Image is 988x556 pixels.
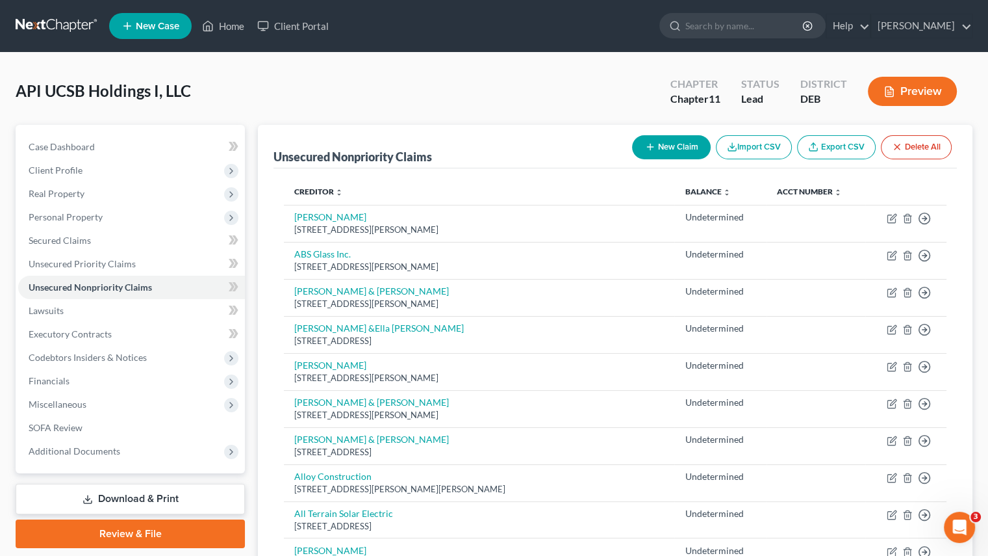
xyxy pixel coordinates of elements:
[716,135,792,159] button: Import CSV
[29,445,120,457] span: Additional Documents
[294,261,664,273] div: [STREET_ADDRESS][PERSON_NAME]
[294,224,664,236] div: [STREET_ADDRESS][PERSON_NAME]
[685,187,730,196] a: Balance unfold_more
[18,416,245,440] a: SOFA Review
[16,81,191,100] span: API UCSB Holdings I, LLC
[709,92,720,105] span: 11
[685,470,755,483] div: Undetermined
[294,471,372,482] a: Alloy Construction
[670,92,720,107] div: Chapter
[722,189,730,196] i: unfold_more
[29,422,82,433] span: SOFA Review
[335,189,343,196] i: unfold_more
[944,512,975,543] iframe: Intercom live chat
[29,375,70,386] span: Financials
[294,285,449,297] a: [PERSON_NAME] & [PERSON_NAME]
[826,14,870,38] a: Help
[29,399,86,410] span: Miscellaneous
[970,512,981,522] span: 3
[251,14,335,38] a: Client Portal
[18,299,245,323] a: Lawsuits
[294,508,393,519] a: All Terrain Solar Electric
[29,165,82,176] span: Client Profile
[294,372,664,384] div: [STREET_ADDRESS][PERSON_NAME]
[294,483,664,496] div: [STREET_ADDRESS][PERSON_NAME][PERSON_NAME]
[685,433,755,446] div: Undetermined
[685,285,755,298] div: Undetermined
[777,187,842,196] a: Acct Number unfold_more
[294,409,664,421] div: [STREET_ADDRESS][PERSON_NAME]
[685,14,804,38] input: Search by name...
[294,248,351,259] a: ABS Glass Inc.
[29,141,95,152] span: Case Dashboard
[294,323,464,334] a: [PERSON_NAME] &Ella [PERSON_NAME]
[797,135,876,159] a: Export CSV
[16,484,245,514] a: Download & Print
[800,92,847,107] div: DEB
[29,188,84,199] span: Real Property
[685,211,755,224] div: Undetermined
[685,248,755,261] div: Undetermined
[16,520,245,548] a: Review & File
[871,14,972,38] a: [PERSON_NAME]
[196,14,251,38] a: Home
[294,434,449,445] a: [PERSON_NAME] & [PERSON_NAME]
[294,335,664,347] div: [STREET_ADDRESS]
[29,352,147,363] span: Codebtors Insiders & Notices
[868,77,957,106] button: Preview
[294,520,664,533] div: [STREET_ADDRESS]
[881,135,952,159] button: Delete All
[670,77,720,92] div: Chapter
[29,328,112,339] span: Executory Contracts
[294,211,366,222] a: [PERSON_NAME]
[632,135,711,159] button: New Claim
[294,298,664,310] div: [STREET_ADDRESS][PERSON_NAME]
[294,187,343,196] a: Creditor unfold_more
[29,235,91,246] span: Secured Claims
[294,360,366,371] a: [PERSON_NAME]
[273,149,432,165] div: Unsecured Nonpriority Claims
[685,322,755,335] div: Undetermined
[800,77,847,92] div: District
[29,211,103,222] span: Personal Property
[741,92,779,107] div: Lead
[136,21,179,31] span: New Case
[294,545,366,556] a: [PERSON_NAME]
[18,252,245,276] a: Unsecured Priority Claims
[741,77,779,92] div: Status
[18,135,245,159] a: Case Dashboard
[18,323,245,346] a: Executory Contracts
[18,276,245,299] a: Unsecured Nonpriority Claims
[294,446,664,458] div: [STREET_ADDRESS]
[29,305,64,316] span: Lawsuits
[29,282,152,293] span: Unsecured Nonpriority Claims
[685,396,755,409] div: Undetermined
[685,507,755,520] div: Undetermined
[294,397,449,408] a: [PERSON_NAME] & [PERSON_NAME]
[834,189,842,196] i: unfold_more
[18,229,245,252] a: Secured Claims
[685,359,755,372] div: Undetermined
[29,258,136,269] span: Unsecured Priority Claims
